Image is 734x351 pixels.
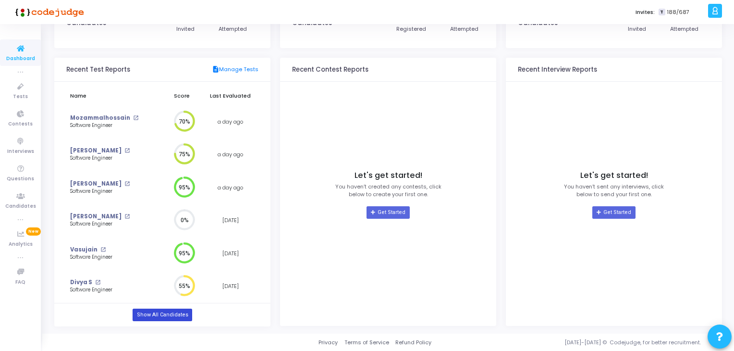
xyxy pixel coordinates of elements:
span: FAQ [15,278,25,287]
a: [PERSON_NAME] [70,180,122,188]
h3: Candidates [292,19,332,27]
span: 188/687 [667,8,689,16]
label: Invites: [636,8,655,16]
div: Attempted [219,25,247,33]
span: Candidates [5,202,36,211]
mat-icon: open_in_new [124,181,130,187]
th: Name [66,87,161,105]
div: Software Engineer [70,188,145,195]
a: Manage Tests [212,65,258,74]
div: Attempted [670,25,698,33]
mat-icon: open_in_new [124,214,130,219]
mat-icon: open_in_new [133,115,138,121]
a: Terms of Service [344,338,389,347]
td: a day ago [203,138,258,171]
mat-icon: open_in_new [100,247,106,252]
a: Get Started [367,206,409,219]
a: Get Started [592,206,635,219]
div: Software Engineer [70,287,145,294]
div: Software Engineer [70,254,145,261]
a: Mozammalhossain [70,114,130,122]
a: Vasujain [70,246,98,254]
span: Analytics [9,240,33,249]
h4: Let's get started! [580,171,648,180]
div: Software Engineer [70,221,145,228]
a: [PERSON_NAME] [70,213,122,221]
p: You haven’t sent any interviews, click below to send your first one. [564,183,664,199]
img: logo [12,2,84,22]
td: [DATE] [203,270,258,303]
div: Attempted [450,25,478,33]
mat-icon: description [212,65,219,74]
mat-icon: open_in_new [95,280,100,285]
span: Dashboard [6,55,35,63]
p: You haven’t created any contests, click below to create your first one. [335,183,441,199]
h3: Candidates [518,19,558,27]
div: Invited [628,25,646,33]
span: Questions [7,175,34,183]
td: a day ago [203,171,258,204]
h3: Recent Interview Reports [518,66,597,74]
span: Contests [8,120,33,128]
div: Software Engineer [70,155,145,162]
span: Interviews [7,148,34,156]
a: Refund Policy [395,338,431,347]
mat-icon: open_in_new [124,148,130,153]
a: Show All Candidates [133,309,192,321]
div: Registered [396,25,426,33]
a: [PERSON_NAME] [70,147,122,155]
h3: Candidates [66,19,106,27]
a: Divya S [70,278,92,287]
th: Last Evaluated [203,87,258,105]
div: Invited [176,25,195,33]
h3: Recent Contest Reports [292,66,368,74]
th: Score [161,87,203,105]
span: New [26,227,41,236]
span: T [659,9,665,16]
td: [DATE] [203,204,258,237]
div: Software Engineer [70,122,145,129]
span: Tests [13,93,28,101]
div: [DATE]-[DATE] © Codejudge, for better recruitment. [431,338,722,347]
td: a day ago [203,105,258,138]
td: [DATE] [203,237,258,270]
h3: Recent Test Reports [66,66,130,74]
h4: Let's get started! [355,171,422,180]
a: Privacy [318,338,338,347]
